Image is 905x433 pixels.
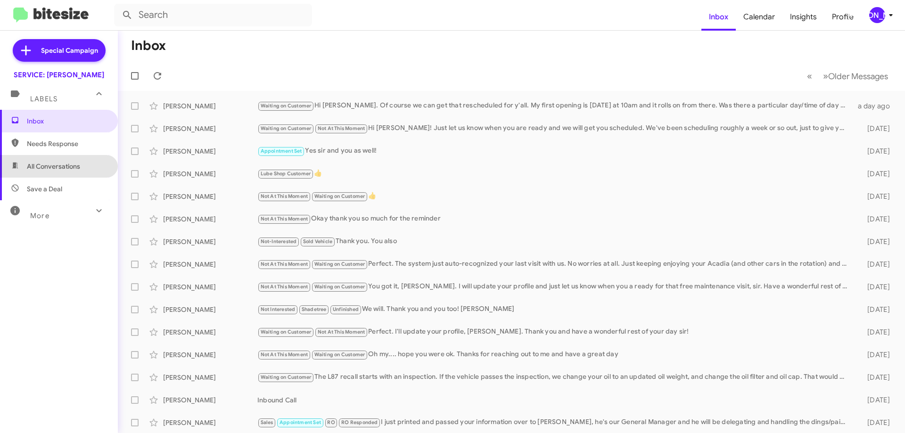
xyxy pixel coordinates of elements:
div: [DATE] [852,305,897,314]
div: [PERSON_NAME] [163,124,257,133]
div: Perfect. The system just auto-recognized your last visit with us. No worries at all. Just keeping... [257,259,852,270]
div: [DATE] [852,147,897,156]
a: Profile [824,3,861,31]
div: [PERSON_NAME] [163,395,257,405]
button: Previous [801,66,818,86]
div: [DATE] [852,327,897,337]
span: Lube Shop Customer [261,171,311,177]
span: Waiting on Customer [261,329,312,335]
span: Waiting on Customer [314,193,365,199]
div: [DATE] [852,214,897,224]
span: More [30,212,49,220]
span: Appointment Set [261,148,302,154]
span: Waiting on Customer [314,284,365,290]
div: The L87 recall starts with an inspection. If the vehicle passes the inspection, we change your oi... [257,372,852,383]
div: [DATE] [852,350,897,359]
div: [DATE] [852,260,897,269]
div: Thank you. You also [257,236,852,247]
div: [PERSON_NAME] [163,418,257,427]
span: Waiting on Customer [261,103,312,109]
div: [PERSON_NAME] [163,147,257,156]
span: Not At This Moment [318,125,365,131]
span: Waiting on Customer [314,261,365,267]
span: Not-Interested [261,238,297,245]
div: [PERSON_NAME] [163,214,257,224]
span: » [823,70,828,82]
span: Not At This Moment [261,284,308,290]
div: 👍 [257,168,852,179]
div: We will. Thank you and you too! [PERSON_NAME] [257,304,852,315]
div: I just printed and passed your information over to [PERSON_NAME], he's our General Manager and he... [257,417,852,428]
div: [PERSON_NAME] [163,192,257,201]
div: Hi [PERSON_NAME]. Of course we can get that rescheduled for y'all. My first opening is [DATE] at ... [257,100,852,111]
span: « [807,70,812,82]
nav: Page navigation example [802,66,894,86]
span: Not At This Moment [261,193,308,199]
div: Oh my.... hope you were ok. Thanks for reaching out to me and have a great day [257,349,852,360]
div: [PERSON_NAME] [163,101,257,111]
div: [PERSON_NAME] [163,169,257,179]
span: Not At This Moment [261,216,308,222]
div: [DATE] [852,192,897,201]
span: Waiting on Customer [314,351,365,358]
h1: Inbox [131,38,166,53]
div: Hi [PERSON_NAME]! Just let us know when you are ready and we will get you scheduled. We've been s... [257,123,852,134]
div: [PERSON_NAME] [163,373,257,382]
div: You got it, [PERSON_NAME]. I will update your profile and just let us know when you a ready for t... [257,281,852,292]
span: Older Messages [828,71,888,82]
button: Next [817,66,894,86]
span: Waiting on Customer [261,125,312,131]
div: Perfect. I'll update your profile, [PERSON_NAME]. Thank you and have a wonderful rest of your day... [257,327,852,337]
span: All Conversations [27,162,80,171]
div: [DATE] [852,418,897,427]
a: Calendar [736,3,782,31]
div: [DATE] [852,169,897,179]
div: [DATE] [852,282,897,292]
div: [DATE] [852,124,897,133]
span: Needs Response [27,139,107,148]
div: 👍 [257,191,852,202]
div: [DATE] [852,395,897,405]
span: Appointment Set [280,419,321,425]
div: [PERSON_NAME] [163,260,257,269]
span: Unfinished [333,306,359,312]
span: Shadetree [302,306,327,312]
a: Special Campaign [13,39,106,62]
span: Waiting on Customer [261,374,312,380]
div: [PERSON_NAME] [163,237,257,246]
span: Not At This Moment [318,329,365,335]
span: Not Interested [261,306,296,312]
div: [PERSON_NAME] [869,7,885,23]
span: Labels [30,95,58,103]
div: [DATE] [852,373,897,382]
div: [PERSON_NAME] [163,327,257,337]
span: Not At This Moment [261,261,308,267]
span: Special Campaign [41,46,98,55]
a: Inbox [701,3,736,31]
div: SERVICE: [PERSON_NAME] [14,70,104,80]
span: Sales [261,419,273,425]
button: [PERSON_NAME] [861,7,895,23]
span: RO [327,419,335,425]
div: [PERSON_NAME] [163,282,257,292]
div: [PERSON_NAME] [163,305,257,314]
span: RO Responded [341,419,378,425]
a: Insights [782,3,824,31]
div: Okay thank you so much for the reminder [257,213,852,224]
div: a day ago [852,101,897,111]
span: Not At This Moment [261,351,308,358]
span: Inbox [27,116,107,126]
div: Yes sir and you as well! [257,146,852,156]
span: Save a Deal [27,184,62,194]
div: [DATE] [852,237,897,246]
span: Sold Vehicle [303,238,332,245]
input: Search [114,4,312,26]
div: Inbound Call [257,395,852,405]
div: [PERSON_NAME] [163,350,257,359]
